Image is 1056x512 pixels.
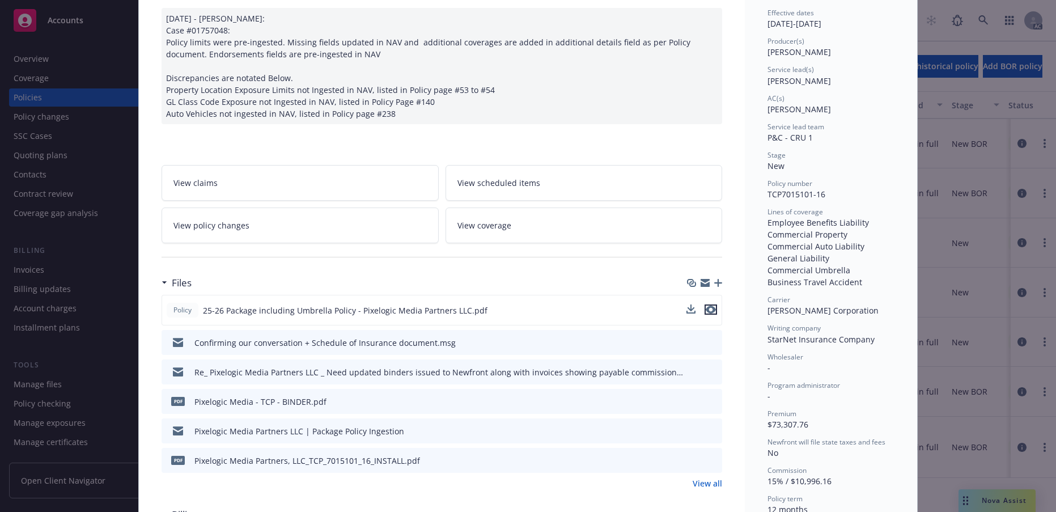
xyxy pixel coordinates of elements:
button: preview file [707,366,718,378]
button: download file [689,455,698,467]
span: Policy number [767,179,812,188]
span: Policy [171,305,194,315]
span: Lines of coverage [767,207,823,217]
div: [DATE] - [DATE] [767,8,894,29]
div: Re_ Pixelogic Media Partners LLC _ Need updated binders issued to Newfront along with invoices sh... [194,366,685,378]
button: preview file [707,337,718,349]
span: P&C - CRU 1 [767,132,813,143]
span: View policy changes [173,219,249,231]
div: [DATE] - [PERSON_NAME]: Case #01757048: Policy limits were pre-ingested. Missing fields updated i... [162,8,722,124]
button: preview file [705,304,717,316]
span: [PERSON_NAME] [767,104,831,115]
button: preview file [705,304,717,315]
div: Pixelogic Media Partners, LLC_TCP_7015101_16_INSTALL.pdf [194,455,420,467]
h3: Files [172,276,192,290]
span: Writing company [767,323,821,333]
div: Business Travel Accident [767,276,894,288]
span: StarNet Insurance Company [767,334,875,345]
button: download file [686,304,695,316]
span: No [767,447,778,458]
div: General Liability [767,252,894,264]
span: View coverage [457,219,511,231]
div: Files [162,276,192,290]
div: Commercial Umbrella [767,264,894,276]
button: download file [689,396,698,408]
button: preview file [707,396,718,408]
button: download file [689,425,698,437]
a: View policy changes [162,208,439,243]
span: TCP7015101-16 [767,189,825,200]
span: pdf [171,397,185,405]
div: Confirming our conversation + Schedule of Insurance document.msg [194,337,456,349]
span: AC(s) [767,94,784,103]
span: 25-26 Package including Umbrella Policy - Pixelogic Media Partners LLC.pdf [203,304,487,316]
button: download file [689,337,698,349]
span: Commission [767,466,807,475]
button: download file [689,366,698,378]
span: Program administrator [767,380,840,390]
span: Effective dates [767,8,814,18]
span: New [767,160,784,171]
span: View scheduled items [457,177,540,189]
span: 15% / $10,996.16 [767,476,832,486]
span: Carrier [767,295,790,304]
div: Pixelogic Media Partners LLC | Package Policy Ingestion [194,425,404,437]
span: [PERSON_NAME] [767,75,831,86]
span: Policy term [767,494,803,503]
button: preview file [707,425,718,437]
span: [PERSON_NAME] [767,46,831,57]
div: Pixelogic Media - TCP - BINDER.pdf [194,396,326,408]
span: - [767,362,770,373]
div: Commercial Property [767,229,894,240]
span: [PERSON_NAME] Corporation [767,305,879,316]
span: Producer(s) [767,36,804,46]
span: $73,307.76 [767,419,808,430]
span: View claims [173,177,218,189]
span: Premium [767,409,796,418]
button: preview file [707,455,718,467]
span: Wholesaler [767,352,803,362]
span: - [767,391,770,401]
span: Stage [767,150,786,160]
a: View all [693,477,722,489]
span: pdf [171,456,185,464]
a: View scheduled items [446,165,723,201]
div: Employee Benefits Liability [767,217,894,229]
span: Service lead team [767,122,824,132]
a: View coverage [446,208,723,243]
span: Newfront will file state taxes and fees [767,437,885,447]
a: View claims [162,165,439,201]
div: Commercial Auto Liability [767,240,894,252]
button: download file [686,304,695,314]
span: Service lead(s) [767,65,814,74]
